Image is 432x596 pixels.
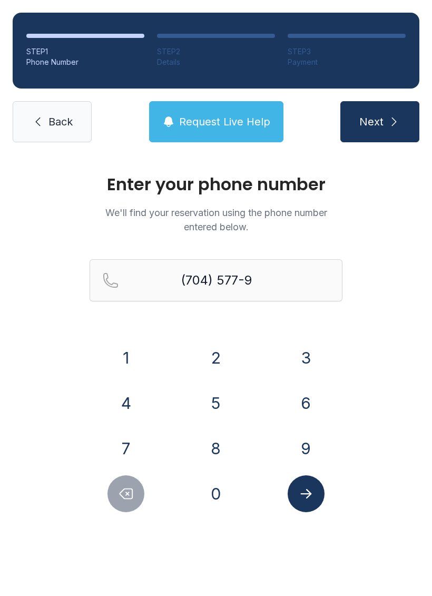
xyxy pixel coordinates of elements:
span: Next [359,114,384,129]
span: Back [48,114,73,129]
button: 3 [288,339,325,376]
button: 4 [107,385,144,422]
div: Payment [288,57,406,67]
button: 2 [198,339,234,376]
button: 9 [288,430,325,467]
h1: Enter your phone number [90,176,342,193]
div: STEP 1 [26,46,144,57]
div: STEP 3 [288,46,406,57]
button: Submit lookup form [288,475,325,512]
button: 1 [107,339,144,376]
input: Reservation phone number [90,259,342,301]
button: 6 [288,385,325,422]
div: Phone Number [26,57,144,67]
button: 5 [198,385,234,422]
div: STEP 2 [157,46,275,57]
span: Request Live Help [179,114,270,129]
p: We'll find your reservation using the phone number entered below. [90,206,342,234]
button: 7 [107,430,144,467]
div: Details [157,57,275,67]
button: Delete number [107,475,144,512]
button: 8 [198,430,234,467]
button: 0 [198,475,234,512]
